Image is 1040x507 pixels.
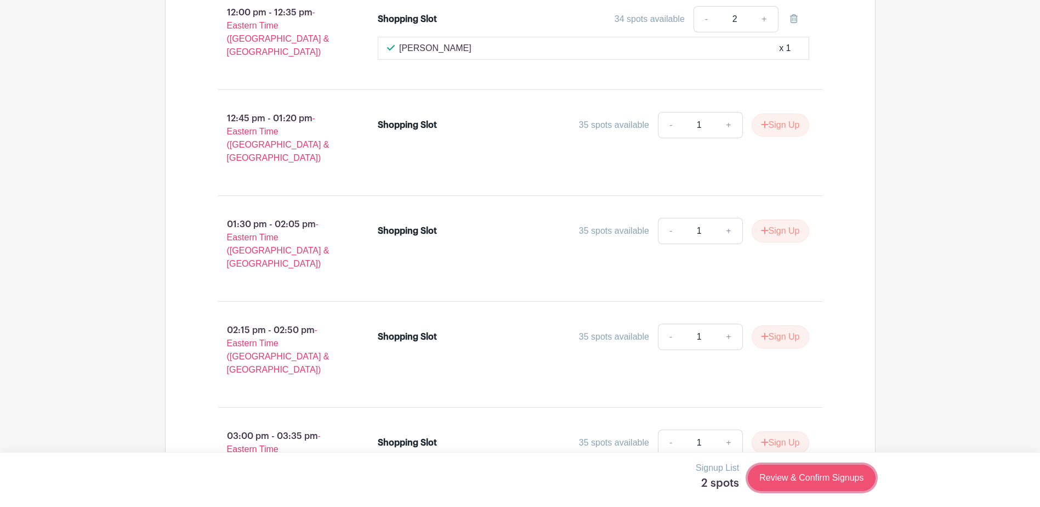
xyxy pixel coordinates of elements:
[378,224,437,238] div: Shopping Slot
[378,13,437,26] div: Shopping Slot
[694,6,719,32] a: -
[201,319,361,381] p: 02:15 pm - 02:50 pm
[399,42,471,55] p: [PERSON_NAME]
[715,324,742,350] a: +
[227,325,329,374] span: - Eastern Time ([GEOGRAPHIC_DATA] & [GEOGRAPHIC_DATA])
[579,436,649,449] div: 35 spots available
[751,6,778,32] a: +
[752,431,809,454] button: Sign Up
[227,219,329,268] span: - Eastern Time ([GEOGRAPHIC_DATA] & [GEOGRAPHIC_DATA])
[696,477,739,490] h5: 2 spots
[752,325,809,348] button: Sign Up
[696,461,739,475] p: Signup List
[615,13,685,26] div: 34 spots available
[579,224,649,238] div: 35 spots available
[201,108,361,169] p: 12:45 pm - 01:20 pm
[579,119,649,132] div: 35 spots available
[227,114,329,162] span: - Eastern Time ([GEOGRAPHIC_DATA] & [GEOGRAPHIC_DATA])
[748,465,875,491] a: Review & Confirm Signups
[227,8,329,57] span: - Eastern Time ([GEOGRAPHIC_DATA] & [GEOGRAPHIC_DATA])
[779,42,791,55] div: x 1
[715,218,742,244] a: +
[201,213,361,275] p: 01:30 pm - 02:05 pm
[378,119,437,132] div: Shopping Slot
[752,219,809,243] button: Sign Up
[658,218,683,244] a: -
[658,112,683,138] a: -
[378,436,437,449] div: Shopping Slot
[658,324,683,350] a: -
[201,2,361,63] p: 12:00 pm - 12:35 pm
[752,114,809,137] button: Sign Up
[715,112,742,138] a: +
[715,430,742,456] a: +
[201,425,361,487] p: 03:00 pm - 03:35 pm
[658,430,683,456] a: -
[378,330,437,343] div: Shopping Slot
[579,330,649,343] div: 35 spots available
